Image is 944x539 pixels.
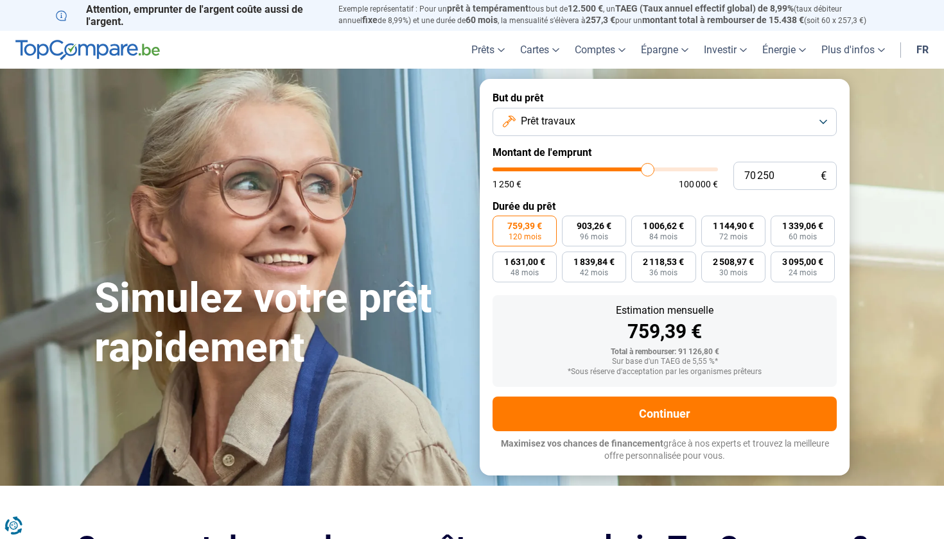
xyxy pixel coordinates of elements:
[503,368,826,377] div: *Sous réserve d'acceptation par les organismes prêteurs
[713,221,754,230] span: 1 144,90 €
[504,257,545,266] span: 1 631,00 €
[821,171,826,182] span: €
[493,397,837,431] button: Continuer
[679,180,718,189] span: 100 000 €
[696,31,755,69] a: Investir
[493,92,837,104] label: But du prêt
[649,269,677,277] span: 36 mois
[580,233,608,241] span: 96 mois
[782,221,823,230] span: 1 339,06 €
[503,305,826,316] div: Estimation mensuelle
[56,3,323,28] p: Attention, emprunter de l'argent coûte aussi de l'argent.
[493,200,837,212] label: Durée du prêt
[511,269,539,277] span: 48 mois
[577,221,611,230] span: 903,26 €
[643,257,684,266] span: 2 118,53 €
[503,322,826,341] div: 759,39 €
[466,15,498,25] span: 60 mois
[338,3,888,26] p: Exemple représentatif : Pour un tous but de , un (taux débiteur annuel de 8,99%) et une durée de ...
[782,257,823,266] span: 3 095,00 €
[755,31,814,69] a: Énergie
[633,31,696,69] a: Épargne
[503,348,826,357] div: Total à rembourser: 91 126,80 €
[789,233,817,241] span: 60 mois
[15,40,160,60] img: TopCompare
[503,357,826,366] div: Sur base d'un TAEG de 5,55 %*
[507,221,542,230] span: 759,39 €
[642,15,804,25] span: montant total à rembourser de 15.438 €
[493,108,837,136] button: Prêt travaux
[567,31,633,69] a: Comptes
[615,3,794,13] span: TAEG (Taux annuel effectif global) de 8,99%
[493,180,521,189] span: 1 250 €
[580,269,608,277] span: 42 mois
[447,3,529,13] span: prêt à tempérament
[789,269,817,277] span: 24 mois
[493,438,837,463] p: grâce à nos experts et trouvez la meilleure offre personnalisée pour vous.
[719,269,747,277] span: 30 mois
[501,438,663,449] span: Maximisez vos chances de financement
[512,31,567,69] a: Cartes
[521,114,575,128] span: Prêt travaux
[362,15,378,25] span: fixe
[509,233,541,241] span: 120 mois
[94,274,464,373] h1: Simulez votre prêt rapidement
[713,257,754,266] span: 2 508,97 €
[586,15,615,25] span: 257,3 €
[643,221,684,230] span: 1 006,62 €
[814,31,893,69] a: Plus d'infos
[719,233,747,241] span: 72 mois
[649,233,677,241] span: 84 mois
[573,257,615,266] span: 1 839,84 €
[493,146,837,158] label: Montant de l'emprunt
[464,31,512,69] a: Prêts
[909,31,936,69] a: fr
[568,3,603,13] span: 12.500 €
